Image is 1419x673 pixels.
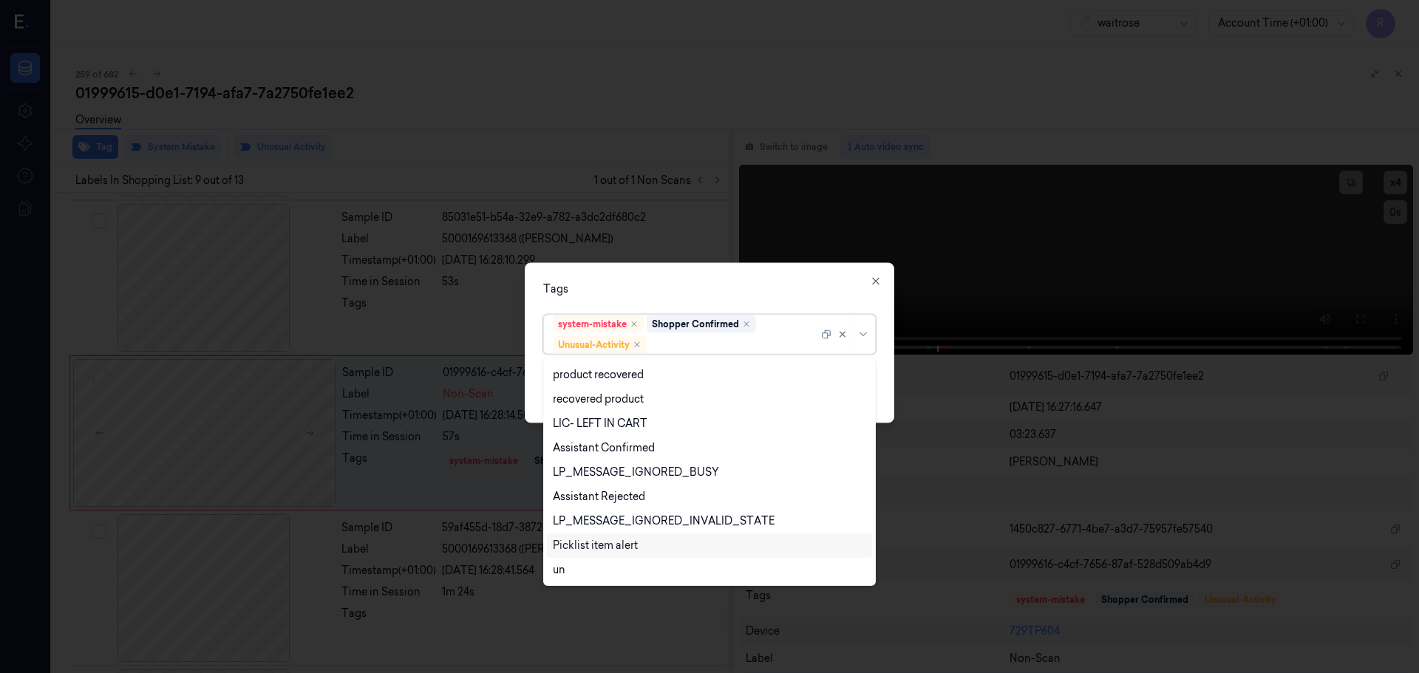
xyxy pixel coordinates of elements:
[553,465,719,480] div: LP_MESSAGE_IGNORED_BUSY
[553,440,655,456] div: Assistant Confirmed
[553,562,565,578] div: un
[553,367,644,383] div: product recovered
[633,340,642,349] div: Remove ,Unusual-Activity
[652,317,739,330] div: Shopper Confirmed
[742,319,751,328] div: Remove ,Shopper Confirmed
[553,392,644,407] div: recovered product
[553,513,775,529] div: LP_MESSAGE_IGNORED_INVALID_STATE
[558,338,630,351] div: Unusual-Activity
[558,317,627,330] div: system-mistake
[553,416,647,431] div: LIC- LEFT IN CART
[630,319,639,328] div: Remove ,system-mistake
[553,538,638,553] div: Picklist item alert
[543,281,876,296] div: Tags
[553,489,645,505] div: Assistant Rejected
